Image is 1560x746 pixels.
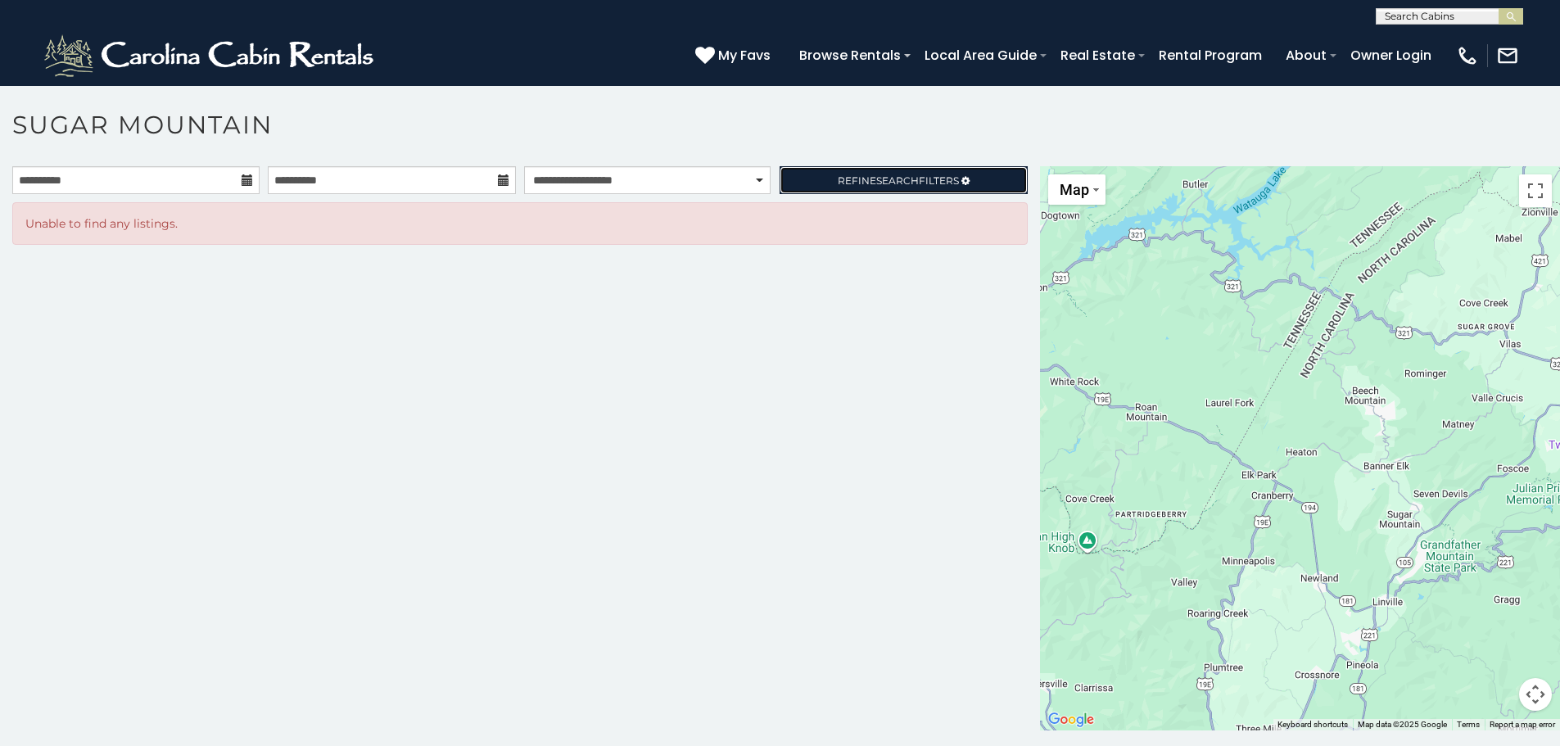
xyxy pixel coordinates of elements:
[791,41,909,70] a: Browse Rentals
[718,45,771,66] span: My Favs
[1342,41,1440,70] a: Owner Login
[916,41,1045,70] a: Local Area Guide
[1048,174,1106,205] button: Change map style
[1457,720,1480,729] a: Terms (opens in new tab)
[1358,720,1447,729] span: Map data ©2025 Google
[1519,678,1552,711] button: Map camera controls
[695,45,775,66] a: My Favs
[1044,709,1098,730] a: Open this area in Google Maps (opens a new window)
[1044,709,1098,730] img: Google
[838,174,959,187] span: Refine Filters
[1456,44,1479,67] img: phone-regular-white.png
[1277,41,1335,70] a: About
[780,166,1027,194] a: RefineSearchFilters
[1277,719,1348,730] button: Keyboard shortcuts
[1496,44,1519,67] img: mail-regular-white.png
[1151,41,1270,70] a: Rental Program
[876,174,919,187] span: Search
[1490,720,1555,729] a: Report a map error
[41,31,381,80] img: White-1-2.png
[1060,181,1089,198] span: Map
[1519,174,1552,207] button: Toggle fullscreen view
[25,215,1015,232] p: Unable to find any listings.
[1052,41,1143,70] a: Real Estate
